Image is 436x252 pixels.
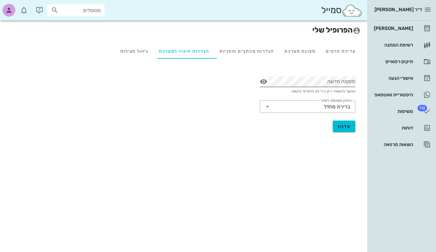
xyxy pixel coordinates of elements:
[324,104,350,110] div: ברירת מחדל
[373,59,413,64] div: תיקים רפואיים
[260,100,355,113] div: ניתוק אוטומטי לאחרברירת מחדל
[115,43,154,59] div: ניהול פעילות
[321,43,360,59] div: עריכת פרטים
[370,54,433,69] a: תיקים רפואיים
[370,37,433,53] a: רשימת המתנה
[7,24,360,36] h2: הפרופיל שלי
[370,137,433,152] a: הוצאות מרפאה
[342,4,362,17] img: SmileCloud logo
[279,43,321,59] div: תצוגת מערכת
[370,70,433,86] a: אישורי הגעה
[154,43,214,59] div: הגדרות חיבור למערכת
[373,42,413,48] div: רשימת המתנה
[214,43,279,59] div: הגדרות מכתבים והפניות
[373,26,413,31] div: [PERSON_NAME]
[260,89,355,93] div: אפשר להשאיר ריק כדי לא להחליף סיסמה
[373,92,413,97] div: היסטוריית וואטסאפ
[370,104,433,119] a: תגמשימות
[373,142,413,147] div: הוצאות מרפאה
[370,87,433,102] a: היסטוריית וואטסאפ
[373,76,413,81] div: אישורי הגעה
[19,5,23,9] span: תג
[321,4,362,17] div: סמייל
[373,109,413,114] div: משימות
[320,98,352,103] label: ניתוק אוטומטי לאחר
[333,121,356,132] button: עדכון
[418,105,427,111] span: תג
[374,7,422,12] span: ד״ר [PERSON_NAME]
[373,125,413,130] div: דוחות
[370,120,433,136] a: דוחות
[260,78,267,85] button: סיסמה חדשה appended action
[338,124,351,129] span: עדכון
[370,21,433,36] a: [PERSON_NAME]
